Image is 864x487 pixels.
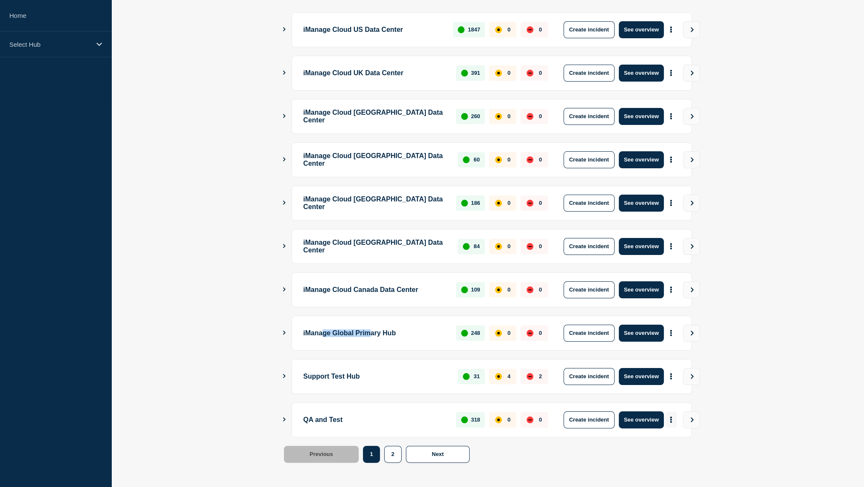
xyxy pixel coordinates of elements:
[495,200,502,207] div: affected
[683,411,700,428] button: View
[507,113,510,119] p: 0
[282,286,286,293] button: Show Connected Hubs
[619,238,664,255] button: See overview
[9,41,91,48] p: Select Hub
[282,200,286,206] button: Show Connected Hubs
[527,70,533,76] div: down
[495,416,502,423] div: affected
[282,416,286,423] button: Show Connected Hubs
[666,325,677,341] button: More actions
[564,151,615,168] button: Create incident
[463,243,470,250] div: up
[619,411,664,428] button: See overview
[507,373,510,379] p: 4
[406,446,470,463] button: Next
[666,412,677,428] button: More actions
[282,113,286,119] button: Show Connected Hubs
[471,416,480,423] p: 318
[527,156,533,163] div: down
[527,286,533,293] div: down
[683,238,700,255] button: View
[463,373,470,380] div: up
[303,281,447,298] p: iManage Cloud Canada Data Center
[303,411,447,428] p: QA and Test
[471,70,480,76] p: 391
[461,286,468,293] div: up
[527,416,533,423] div: down
[539,286,542,293] p: 0
[303,195,447,212] p: iManage Cloud [GEOGRAPHIC_DATA] Data Center
[539,416,542,423] p: 0
[468,26,480,33] p: 1847
[282,156,286,163] button: Show Connected Hubs
[666,22,677,37] button: More actions
[619,368,664,385] button: See overview
[284,446,359,463] button: Previous
[564,65,615,82] button: Create incident
[564,21,615,38] button: Create incident
[495,156,502,163] div: affected
[461,200,468,207] div: up
[495,373,502,380] div: affected
[527,26,533,33] div: down
[619,21,664,38] button: See overview
[539,113,542,119] p: 0
[564,411,615,428] button: Create incident
[619,151,664,168] button: See overview
[683,368,700,385] button: View
[666,368,677,384] button: More actions
[666,65,677,81] button: More actions
[683,108,700,125] button: View
[471,200,480,206] p: 186
[539,156,542,163] p: 0
[432,451,444,457] span: Next
[507,286,510,293] p: 0
[303,21,444,38] p: iManage Cloud US Data Center
[495,70,502,76] div: affected
[310,451,333,457] span: Previous
[507,416,510,423] p: 0
[666,282,677,297] button: More actions
[619,195,664,212] button: See overview
[564,108,615,125] button: Create incident
[539,373,542,379] p: 2
[564,238,615,255] button: Create incident
[507,70,510,76] p: 0
[539,70,542,76] p: 0
[363,446,380,463] button: 1
[282,373,286,379] button: Show Connected Hubs
[473,156,479,163] p: 60
[473,243,479,249] p: 84
[539,26,542,33] p: 0
[282,330,286,336] button: Show Connected Hubs
[495,113,502,120] div: affected
[564,195,615,212] button: Create incident
[471,113,480,119] p: 260
[527,113,533,120] div: down
[461,113,468,120] div: up
[463,156,470,163] div: up
[507,156,510,163] p: 0
[564,368,615,385] button: Create incident
[458,26,465,33] div: up
[683,21,700,38] button: View
[303,65,447,82] p: iManage Cloud UK Data Center
[564,325,615,342] button: Create incident
[495,286,502,293] div: affected
[471,330,480,336] p: 248
[495,330,502,337] div: affected
[303,238,448,255] p: iManage Cloud [GEOGRAPHIC_DATA] Data Center
[527,373,533,380] div: down
[683,281,700,298] button: View
[666,108,677,124] button: More actions
[507,243,510,249] p: 0
[461,70,468,76] div: up
[527,243,533,250] div: down
[683,151,700,168] button: View
[539,200,542,206] p: 0
[507,26,510,33] p: 0
[666,195,677,211] button: More actions
[683,325,700,342] button: View
[282,70,286,76] button: Show Connected Hubs
[619,65,664,82] button: See overview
